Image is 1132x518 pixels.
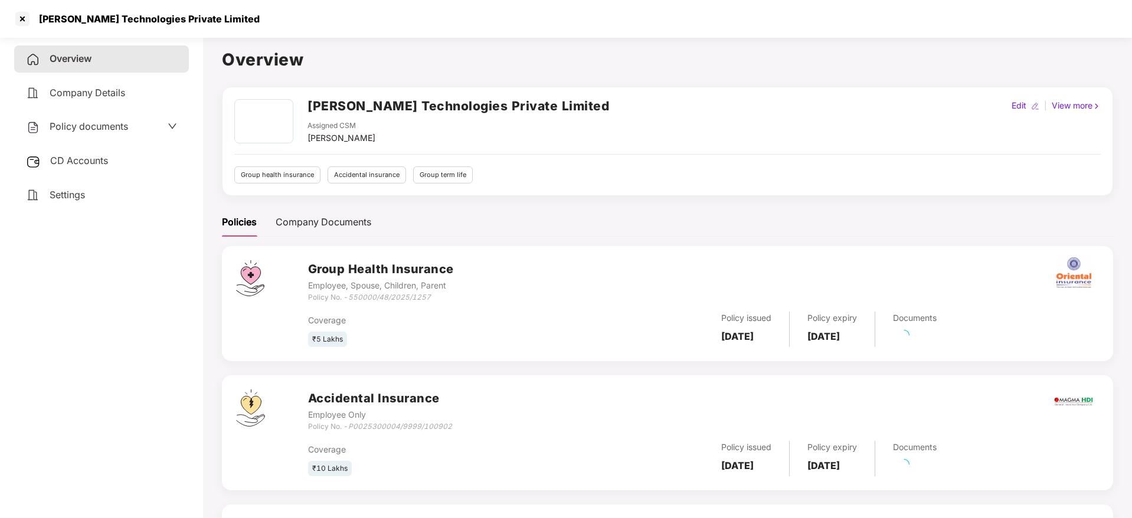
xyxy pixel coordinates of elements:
[893,441,937,454] div: Documents
[807,312,857,324] div: Policy expiry
[721,330,754,342] b: [DATE]
[236,260,264,296] img: svg+xml;base64,PHN2ZyB4bWxucz0iaHR0cDovL3d3dy53My5vcmcvMjAwMC9zdmciIHdpZHRoPSI0Ny43MTQiIGhlaWdodD...
[50,53,91,64] span: Overview
[50,189,85,201] span: Settings
[348,422,452,431] i: P0025300004/9999/100902
[348,293,431,301] i: 550000/48/2025/1257
[308,279,454,292] div: Employee, Spouse, Children, Parent
[893,312,937,324] div: Documents
[807,330,840,342] b: [DATE]
[898,458,910,470] span: loading
[308,389,452,408] h3: Accidental Insurance
[308,408,452,421] div: Employee Only
[807,441,857,454] div: Policy expiry
[26,188,40,202] img: svg+xml;base64,PHN2ZyB4bWxucz0iaHR0cDovL3d3dy53My5vcmcvMjAwMC9zdmciIHdpZHRoPSIyNCIgaGVpZ2h0PSIyNC...
[26,86,40,100] img: svg+xml;base64,PHN2ZyB4bWxucz0iaHR0cDovL3d3dy53My5vcmcvMjAwMC9zdmciIHdpZHRoPSIyNCIgaGVpZ2h0PSIyNC...
[1009,99,1029,112] div: Edit
[307,96,609,116] h2: [PERSON_NAME] Technologies Private Limited
[234,166,320,183] div: Group health insurance
[308,421,452,432] div: Policy No. -
[328,166,406,183] div: Accidental insurance
[1092,102,1101,110] img: rightIcon
[307,132,375,145] div: [PERSON_NAME]
[307,120,375,132] div: Assigned CSM
[32,13,260,25] div: [PERSON_NAME] Technologies Private Limited
[308,260,454,278] h3: Group Health Insurance
[1053,381,1094,422] img: magma.png
[50,87,125,99] span: Company Details
[236,389,265,427] img: svg+xml;base64,PHN2ZyB4bWxucz0iaHR0cDovL3d3dy53My5vcmcvMjAwMC9zdmciIHdpZHRoPSI0OS4zMjEiIGhlaWdodD...
[1031,102,1039,110] img: editIcon
[222,47,1113,73] h1: Overview
[168,122,177,131] span: down
[1049,99,1103,112] div: View more
[222,215,257,230] div: Policies
[1042,99,1049,112] div: |
[807,460,840,471] b: [DATE]
[50,155,108,166] span: CD Accounts
[308,314,572,327] div: Coverage
[276,215,371,230] div: Company Documents
[721,441,771,454] div: Policy issued
[308,292,454,303] div: Policy No. -
[308,332,347,347] div: ₹5 Lakhs
[308,443,572,456] div: Coverage
[26,120,40,135] img: svg+xml;base64,PHN2ZyB4bWxucz0iaHR0cDovL3d3dy53My5vcmcvMjAwMC9zdmciIHdpZHRoPSIyNCIgaGVpZ2h0PSIyNC...
[898,329,910,341] span: loading
[1053,252,1094,293] img: oi.png
[721,312,771,324] div: Policy issued
[721,460,754,471] b: [DATE]
[50,120,128,132] span: Policy documents
[308,461,352,477] div: ₹10 Lakhs
[413,166,473,183] div: Group term life
[26,155,41,169] img: svg+xml;base64,PHN2ZyB3aWR0aD0iMjUiIGhlaWdodD0iMjQiIHZpZXdCb3g9IjAgMCAyNSAyNCIgZmlsbD0ibm9uZSIgeG...
[26,53,40,67] img: svg+xml;base64,PHN2ZyB4bWxucz0iaHR0cDovL3d3dy53My5vcmcvMjAwMC9zdmciIHdpZHRoPSIyNCIgaGVpZ2h0PSIyNC...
